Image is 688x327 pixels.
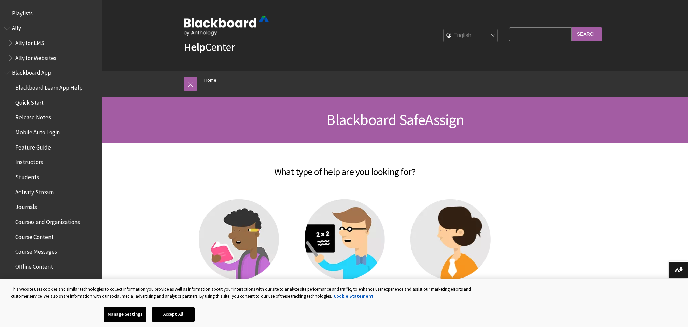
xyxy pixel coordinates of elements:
span: Ally for Websites [15,52,56,61]
nav: Book outline for Anthology Ally Help [4,23,98,64]
a: More information about your privacy, opens in a new tab [334,293,373,299]
span: Students [15,171,39,181]
button: Accept All [152,307,195,322]
nav: Book outline for Playlists [4,8,98,19]
div: This website uses cookies and similar technologies to collect information you provide as well as ... [11,286,482,299]
span: Activity Stream [15,186,54,196]
a: Student help Student [193,199,285,295]
input: Search [572,27,602,41]
span: Blackboard Learn App Help [15,82,83,91]
span: Quick Start [15,97,44,106]
a: Home [204,76,216,84]
span: Announcements [15,276,56,285]
span: Course Messages [15,246,57,255]
span: Offline Content [15,261,53,270]
span: Blackboard App [12,67,51,76]
span: Mobile Auto Login [15,127,60,136]
span: Playlists [12,8,33,17]
a: Administrator help Administrator [405,199,497,295]
span: Instructors [15,157,43,166]
span: Courses and Organizations [15,216,80,225]
a: Instructor help Instructor [299,199,391,295]
button: Manage Settings [104,307,146,322]
span: Release Notes [15,112,51,121]
span: Blackboard SafeAssign [326,110,464,129]
span: Ally [12,23,21,32]
span: Journals [15,201,37,211]
select: Site Language Selector [444,29,498,43]
img: Administrator help [410,199,491,280]
img: Blackboard by Anthology [184,16,269,36]
a: HelpCenter [184,40,235,54]
span: Ally for LMS [15,37,44,46]
span: Feature Guide [15,142,51,151]
strong: Help [184,40,205,54]
img: Student help [199,199,279,280]
img: Instructor help [305,199,385,280]
h2: What type of help are you looking for? [133,156,557,179]
span: Course Content [15,231,54,240]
